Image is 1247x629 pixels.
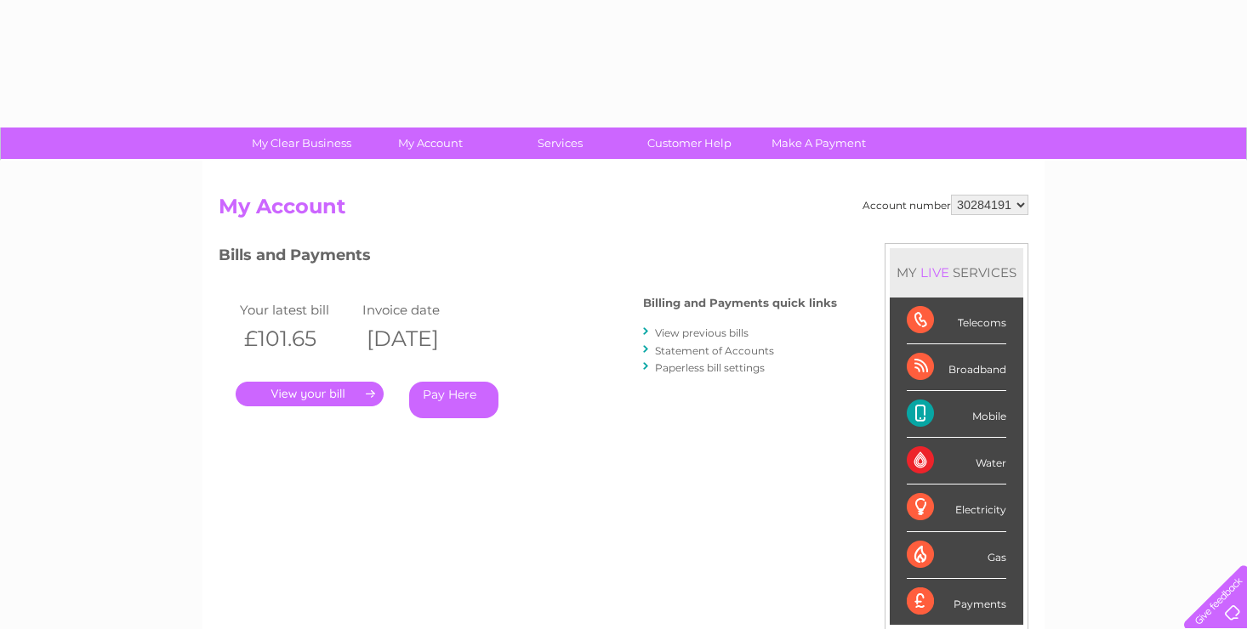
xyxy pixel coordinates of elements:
[655,361,765,374] a: Paperless bill settings
[219,243,837,273] h3: Bills and Payments
[236,321,358,356] th: £101.65
[231,127,372,159] a: My Clear Business
[907,391,1006,438] div: Mobile
[917,264,953,280] div: LIVE
[236,382,384,406] a: .
[358,321,481,356] th: [DATE]
[619,127,760,159] a: Customer Help
[490,127,630,159] a: Services
[907,438,1006,484] div: Water
[907,532,1006,579] div: Gas
[907,297,1006,344] div: Telecoms
[219,195,1028,227] h2: My Account
[655,344,774,357] a: Statement of Accounts
[655,326,749,339] a: View previous bills
[907,484,1006,531] div: Electricity
[236,298,358,321] td: Your latest bill
[863,195,1028,215] div: Account number
[361,127,501,159] a: My Account
[358,298,481,321] td: Invoice date
[409,382,498,418] a: Pay Here
[643,297,837,309] h4: Billing and Payments quick links
[749,127,889,159] a: Make A Payment
[907,344,1006,391] div: Broadband
[890,248,1023,297] div: MY SERVICES
[907,579,1006,625] div: Payments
